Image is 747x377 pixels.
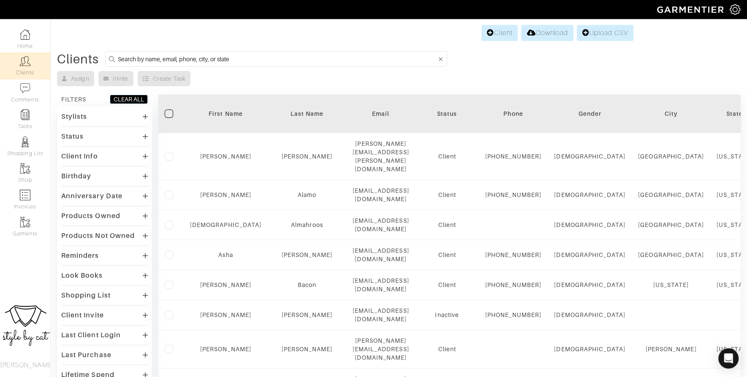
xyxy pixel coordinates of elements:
[61,251,99,260] div: Reminders
[200,346,251,352] a: [PERSON_NAME]
[554,221,625,229] div: [DEMOGRAPHIC_DATA]
[422,251,473,259] div: Client
[638,345,704,353] div: [PERSON_NAME]
[638,251,704,259] div: [GEOGRAPHIC_DATA]
[61,112,87,121] div: Stylists
[114,95,144,104] div: CLEAR ALL
[554,109,625,118] div: Gender
[422,311,473,319] div: Inactive
[200,281,251,288] a: [PERSON_NAME]
[61,271,103,280] div: Look Books
[353,139,409,173] div: [PERSON_NAME][EMAIL_ADDRESS][PERSON_NAME][DOMAIN_NAME]
[554,152,625,161] div: [DEMOGRAPHIC_DATA]
[57,55,99,63] div: Clients
[485,109,542,118] div: Phone
[638,109,704,118] div: City
[20,83,30,93] img: comment-icon-a0a6a9ef722e966f86d9cbdc48e553b5cf19dbc54f86b18d962a5391bc8f6eb6.png
[638,281,704,289] div: [US_STATE]
[422,281,473,289] div: Client
[20,137,30,147] img: stylists-icon-eb353228a002819b7ec25b43dbf5f0378dd9e0616d9560372ff212230b889e62.png
[485,311,542,319] div: [PHONE_NUMBER]
[718,348,739,369] div: Open Intercom Messenger
[184,95,268,133] th: Toggle SortBy
[190,221,261,228] a: [DEMOGRAPHIC_DATA]
[653,2,730,17] img: garmentier-logo-header-white-b43fb05a5012e4ada735d5af1a66efaba907eab6374d6393d1fbf88cb4ef424d.png
[422,191,473,199] div: Client
[481,25,518,41] a: Client
[730,4,740,15] img: gear-icon-white-bd11855cb880d31180b6d7d6211b90ccbf57a29d726f0c71d8c61bd08dd39cc2.png
[20,109,30,120] img: reminder-icon-8004d30b9f0a5d33ae49ab947aed9ed385cf756f9e5892f1edd6e32f2345188e.png
[554,345,625,353] div: [DEMOGRAPHIC_DATA]
[353,306,409,323] div: [EMAIL_ADDRESS][DOMAIN_NAME]
[110,95,148,104] button: CLEAR ALL
[638,221,704,229] div: [GEOGRAPHIC_DATA]
[353,109,409,118] div: Email
[282,311,333,318] a: [PERSON_NAME]
[548,95,632,133] th: Toggle SortBy
[485,152,542,161] div: [PHONE_NUMBER]
[61,95,86,104] div: FILTERS
[577,25,633,41] a: Upload CSV
[268,95,346,133] th: Toggle SortBy
[554,191,625,199] div: [DEMOGRAPHIC_DATA]
[20,29,30,40] img: dashboard-icon-dbcd8f5a0b271acd01030246c82b418ddd0df26cd7fceb0bd07c9910d44c42f6.png
[554,281,625,289] div: [DEMOGRAPHIC_DATA]
[61,172,91,180] div: Birthday
[554,311,625,319] div: [DEMOGRAPHIC_DATA]
[422,221,473,229] div: Client
[521,25,573,41] a: Download
[416,95,479,133] th: Toggle SortBy
[282,251,333,258] a: [PERSON_NAME]
[298,281,316,288] a: Bacon
[200,153,251,160] a: [PERSON_NAME]
[61,212,120,220] div: Products Owned
[61,331,121,339] div: Last Client Login
[638,191,704,199] div: [GEOGRAPHIC_DATA]
[61,192,122,200] div: Anniversary Date
[118,54,437,64] input: Search by name, email, phone, city, or state
[20,217,30,227] img: garments-icon-b7da505a4dc4fd61783c78ac3ca0ef83fa9d6f193b1c9dc38574b1d14d53ca28.png
[61,132,84,141] div: Status
[353,276,409,293] div: [EMAIL_ADDRESS][DOMAIN_NAME]
[353,336,409,362] div: [PERSON_NAME][EMAIL_ADDRESS][DOMAIN_NAME]
[20,56,30,66] img: clients-icon-6bae9207a08558b7cb47a8932f037763ab4055f8c8b6bfacd5dc20c3e0201464.png
[422,345,473,353] div: Client
[61,232,135,240] div: Products Not Owned
[200,311,251,318] a: [PERSON_NAME]
[422,109,473,118] div: Status
[353,186,409,203] div: [EMAIL_ADDRESS][DOMAIN_NAME]
[485,281,542,289] div: [PHONE_NUMBER]
[638,152,704,161] div: [GEOGRAPHIC_DATA]
[282,153,333,160] a: [PERSON_NAME]
[353,216,409,233] div: [EMAIL_ADDRESS][DOMAIN_NAME]
[218,251,233,258] a: Asha
[282,346,333,352] a: [PERSON_NAME]
[485,251,542,259] div: [PHONE_NUMBER]
[291,221,323,228] a: Almahroos
[20,163,30,174] img: garments-icon-b7da505a4dc4fd61783c78ac3ca0ef83fa9d6f193b1c9dc38574b1d14d53ca28.png
[20,190,30,200] img: orders-icon-0abe47150d42831381b5fb84f609e132dff9fe21cb692f30cb5eec754e2cba89.png
[61,351,111,359] div: Last Purchase
[61,152,98,161] div: Client Info
[353,246,409,263] div: [EMAIL_ADDRESS][DOMAIN_NAME]
[61,311,104,320] div: Client Invite
[422,152,473,161] div: Client
[190,109,261,118] div: First Name
[554,251,625,259] div: [DEMOGRAPHIC_DATA]
[485,191,542,199] div: [PHONE_NUMBER]
[298,191,316,198] a: Alamo
[274,109,340,118] div: Last Name
[200,191,251,198] a: [PERSON_NAME]
[61,291,111,300] div: Shopping List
